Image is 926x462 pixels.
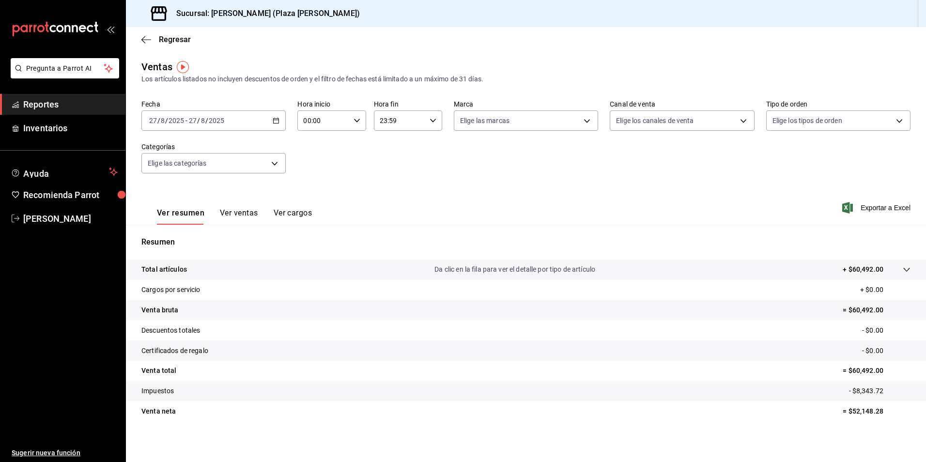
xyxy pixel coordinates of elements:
[107,25,114,33] button: open_drawer_menu
[141,366,176,376] p: Venta total
[141,101,286,108] label: Fecha
[454,101,598,108] label: Marca
[23,122,118,135] span: Inventarios
[141,236,911,248] p: Resumen
[159,35,191,44] span: Regresar
[843,406,911,416] p: = $52,148.28
[208,117,225,124] input: ----
[843,264,883,275] p: + $60,492.00
[141,74,911,84] div: Los artículos listados no incluyen descuentos de orden y el filtro de fechas está limitado a un m...
[205,117,208,124] span: /
[7,70,119,80] a: Pregunta a Parrot AI
[141,305,178,315] p: Venta bruta
[201,117,205,124] input: --
[141,406,176,416] p: Venta neta
[23,166,105,178] span: Ayuda
[297,101,366,108] label: Hora inicio
[188,117,197,124] input: --
[141,325,200,336] p: Descuentos totales
[460,116,509,125] span: Elige las marcas
[843,305,911,315] p: = $60,492.00
[11,58,119,78] button: Pregunta a Parrot AI
[274,208,312,225] button: Ver cargos
[434,264,595,275] p: Da clic en la fila para ver el detalle por tipo de artículo
[610,101,754,108] label: Canal de venta
[157,117,160,124] span: /
[148,158,207,168] span: Elige las categorías
[165,117,168,124] span: /
[220,208,258,225] button: Ver ventas
[141,386,174,396] p: Impuestos
[149,117,157,124] input: --
[177,61,189,73] img: Tooltip marker
[12,448,118,458] span: Sugerir nueva función
[844,202,911,214] button: Exportar a Excel
[157,208,204,225] button: Ver resumen
[374,101,442,108] label: Hora fin
[141,60,172,74] div: Ventas
[169,8,360,19] h3: Sucursal: [PERSON_NAME] (Plaza [PERSON_NAME])
[849,386,911,396] p: - $8,343.72
[616,116,694,125] span: Elige los canales de venta
[185,117,187,124] span: -
[26,63,104,74] span: Pregunta a Parrot AI
[197,117,200,124] span: /
[766,101,911,108] label: Tipo de orden
[160,117,165,124] input: --
[168,117,185,124] input: ----
[772,116,842,125] span: Elige los tipos de orden
[843,366,911,376] p: = $60,492.00
[141,285,201,295] p: Cargos por servicio
[860,285,911,295] p: + $0.00
[157,208,312,225] div: navigation tabs
[862,346,911,356] p: - $0.00
[862,325,911,336] p: - $0.00
[141,143,286,150] label: Categorías
[141,35,191,44] button: Regresar
[141,346,208,356] p: Certificados de regalo
[23,212,118,225] span: [PERSON_NAME]
[141,264,187,275] p: Total artículos
[23,188,118,201] span: Recomienda Parrot
[23,98,118,111] span: Reportes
